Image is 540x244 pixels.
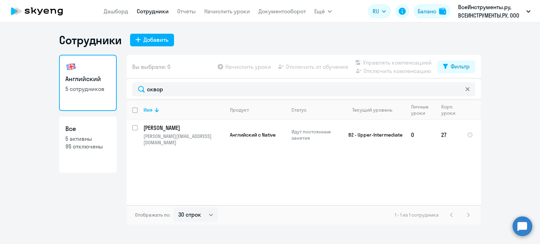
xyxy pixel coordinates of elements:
div: Баланс [418,7,436,15]
button: Фильтр [437,60,475,73]
div: Корп. уроки [441,104,456,116]
div: Продукт [230,107,285,113]
div: Корп. уроки [441,104,461,116]
img: english [65,61,77,72]
div: Добавить [143,35,168,44]
td: 0 [405,120,436,150]
div: Личные уроки [411,104,435,116]
img: balance [439,8,446,15]
td: 27 [436,120,461,150]
div: Личные уроки [411,104,431,116]
button: RU [368,4,391,18]
p: ВсеИнструменты.ру, ВСЕИНСТРУМЕНТЫ.РУ, ООО [458,3,523,20]
span: Отображать по: [135,212,171,218]
div: Имя [143,107,224,113]
h3: Все [65,124,110,133]
span: Ещё [314,7,325,15]
button: Добавить [130,34,174,46]
span: 1 - 1 из 1 сотрудника [395,212,439,218]
td: B2 - Upper-Intermediate [340,120,405,150]
a: Все5 активны95 отключены [59,117,117,173]
span: RU [373,7,379,15]
a: Дашборд [104,8,128,15]
div: Фильтр [451,62,470,71]
p: 95 отключены [65,143,110,150]
div: Статус [291,107,340,113]
p: [PERSON_NAME][EMAIL_ADDRESS][DOMAIN_NAME] [143,133,224,146]
h3: Английский [65,74,110,84]
div: Статус [291,107,307,113]
a: Сотрудники [137,8,169,15]
div: Продукт [230,107,249,113]
button: Ещё [314,4,332,18]
a: Документооборот [258,8,306,15]
a: Английский5 сотрудников [59,55,117,111]
p: 5 сотрудников [65,85,110,93]
input: Поиск по имени, email, продукту или статусу [132,82,475,96]
a: Начислить уроки [204,8,250,15]
p: [PERSON_NAME] [143,124,223,132]
div: Текущий уровень [346,107,405,113]
h1: Сотрудники [59,33,122,47]
p: 5 активны [65,135,110,143]
a: Отчеты [177,8,196,15]
p: Идут постоянные занятия [291,128,340,141]
a: [PERSON_NAME] [143,124,224,132]
div: Текущий уровень [352,107,392,113]
span: Английский с Native [230,132,276,138]
button: Балансbalance [413,4,450,18]
div: Имя [143,107,153,113]
button: ВсеИнструменты.ру, ВСЕИНСТРУМЕНТЫ.РУ, ООО [455,3,534,20]
span: Вы выбрали: 0 [132,62,171,71]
